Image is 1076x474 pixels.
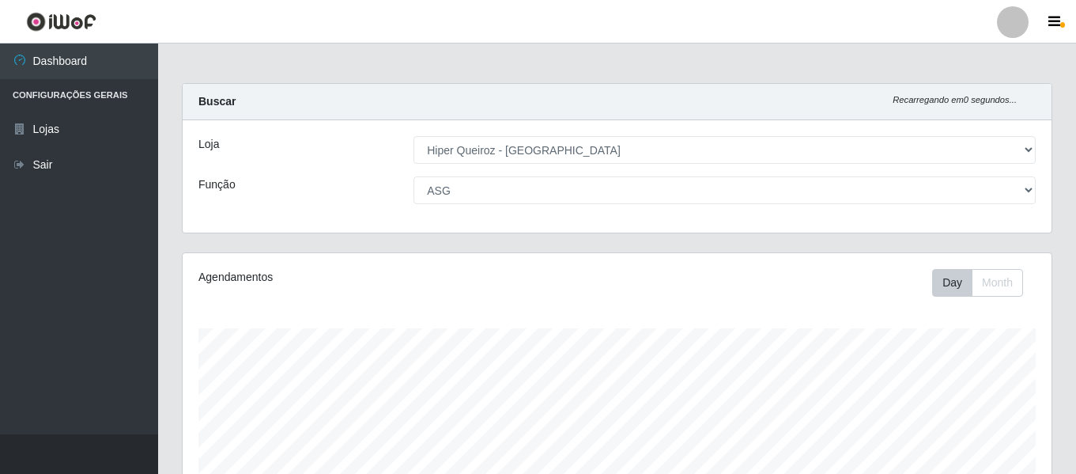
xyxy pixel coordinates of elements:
[198,269,534,286] div: Agendamentos
[198,176,236,193] label: Função
[932,269,972,297] button: Day
[198,136,219,153] label: Loja
[972,269,1023,297] button: Month
[26,12,96,32] img: CoreUI Logo
[932,269,1036,297] div: Toolbar with button groups
[893,95,1017,104] i: Recarregando em 0 segundos...
[932,269,1023,297] div: First group
[198,95,236,108] strong: Buscar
